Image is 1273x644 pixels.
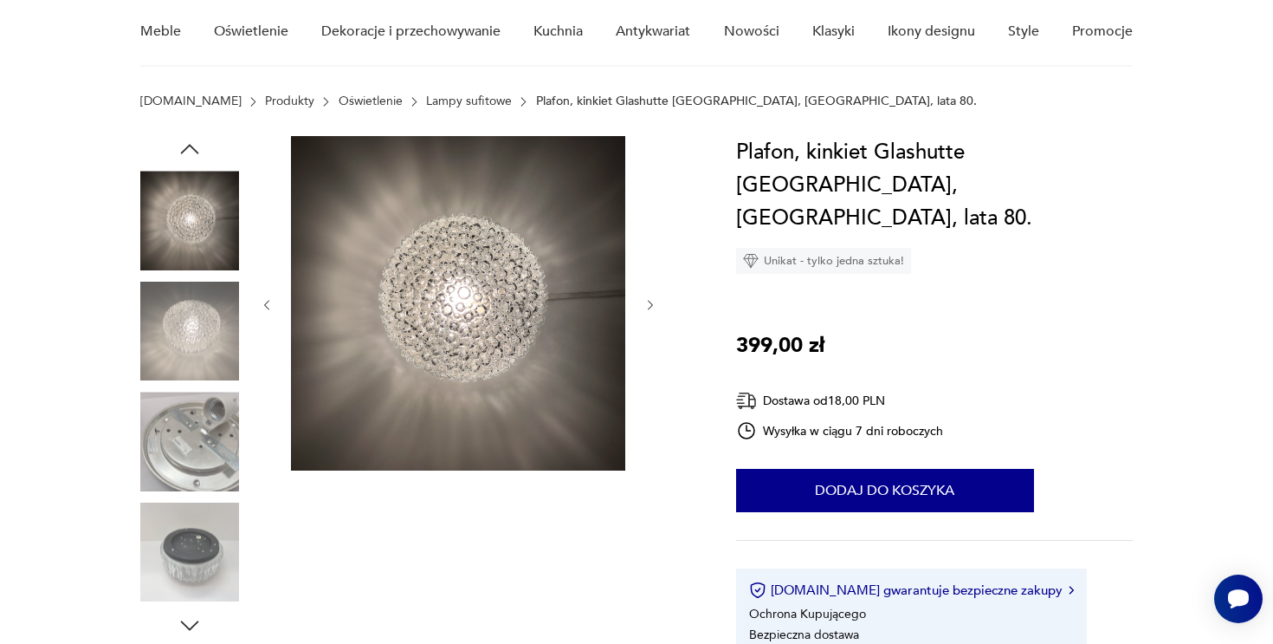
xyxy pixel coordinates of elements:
p: 399,00 zł [736,329,824,362]
img: Zdjęcie produktu Plafon, kinkiet Glashutte Limburg, Niemcy, lata 80. [140,392,239,491]
img: Ikona dostawy [736,390,757,412]
p: Plafon, kinkiet Glashutte [GEOGRAPHIC_DATA], [GEOGRAPHIC_DATA], lata 80. [536,94,977,108]
div: Dostawa od 18,00 PLN [736,390,944,412]
li: Ochrona Kupującego [749,606,866,622]
img: Zdjęcie produktu Plafon, kinkiet Glashutte Limburg, Niemcy, lata 80. [291,136,625,471]
img: Ikona certyfikatu [749,582,766,599]
img: Zdjęcie produktu Plafon, kinkiet Glashutte Limburg, Niemcy, lata 80. [140,503,239,602]
li: Bezpieczna dostawa [749,627,859,643]
h1: Plafon, kinkiet Glashutte [GEOGRAPHIC_DATA], [GEOGRAPHIC_DATA], lata 80. [736,136,1134,235]
a: Produkty [265,94,314,108]
img: Zdjęcie produktu Plafon, kinkiet Glashutte Limburg, Niemcy, lata 80. [140,282,239,381]
iframe: Smartsupp widget button [1214,575,1263,623]
div: Unikat - tylko jedna sztuka! [736,248,911,274]
img: Ikona diamentu [743,253,759,269]
img: Zdjęcie produktu Plafon, kinkiet Glashutte Limburg, Niemcy, lata 80. [140,171,239,270]
a: Oświetlenie [339,94,403,108]
button: [DOMAIN_NAME] gwarantuje bezpieczne zakupy [749,582,1074,599]
button: Dodaj do koszyka [736,469,1034,512]
img: Ikona strzałki w prawo [1069,586,1074,595]
a: Lampy sufitowe [426,94,512,108]
a: [DOMAIN_NAME] [140,94,242,108]
div: Wysyłka w ciągu 7 dni roboczych [736,420,944,441]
